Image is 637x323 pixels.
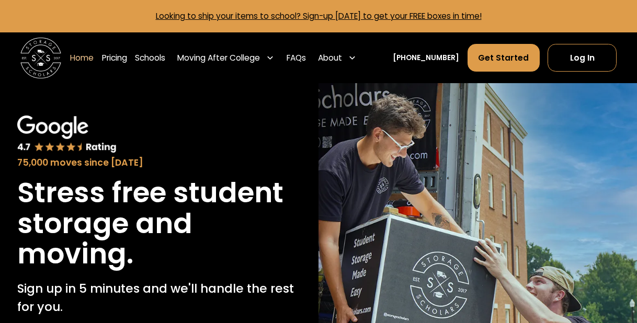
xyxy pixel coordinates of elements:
[287,44,306,72] a: FAQs
[548,44,617,71] a: Log In
[102,44,127,72] a: Pricing
[20,38,61,78] a: home
[17,280,302,316] p: Sign up in 5 minutes and we'll handle the rest for you.
[135,44,165,72] a: Schools
[393,53,459,63] a: [PHONE_NUMBER]
[318,52,342,64] div: About
[177,52,260,64] div: Moving After College
[17,116,117,154] img: Google 4.7 star rating
[17,178,302,270] h1: Stress free student storage and moving.
[70,44,94,72] a: Home
[156,10,482,21] a: Looking to ship your items to school? Sign-up [DATE] to get your FREE boxes in time!
[174,44,279,72] div: Moving After College
[17,156,302,169] div: 75,000 moves since [DATE]
[20,38,61,78] img: Storage Scholars main logo
[314,44,360,72] div: About
[468,44,540,71] a: Get Started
